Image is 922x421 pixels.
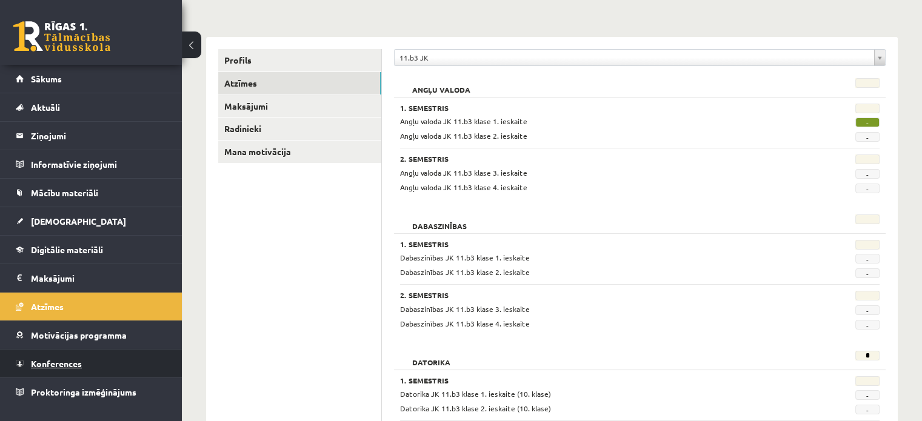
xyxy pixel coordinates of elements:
[16,150,167,178] a: Informatīvie ziņojumi
[218,95,381,118] a: Maksājumi
[399,50,869,65] span: 11.b3 JK
[16,65,167,93] a: Sākums
[400,376,797,385] h3: 1. Semestris
[16,350,167,377] a: Konferences
[31,358,82,369] span: Konferences
[31,150,167,178] legend: Informatīvie ziņojumi
[400,253,530,262] span: Dabaszinības JK 11.b3 klase 1. ieskaite
[31,330,127,340] span: Motivācijas programma
[400,104,797,112] h3: 1. Semestris
[855,405,880,414] span: -
[218,141,381,163] a: Mana motivācija
[400,131,527,141] span: Angļu valoda JK 11.b3 klase 2. ieskaite
[400,154,797,163] h3: 2. Semestris
[400,403,551,413] span: Datorika JK 11.b3 klase 2. ieskaite (10. klase)
[16,93,167,121] a: Aktuāli
[31,187,98,198] span: Mācību materiāli
[16,378,167,406] a: Proktoringa izmēģinājums
[31,264,167,292] legend: Maksājumi
[16,236,167,264] a: Digitālie materiāli
[400,168,527,177] span: Angļu valoda JK 11.b3 klase 3. ieskaite
[400,116,527,126] span: Angļu valoda JK 11.b3 klase 1. ieskaite
[31,102,60,113] span: Aktuāli
[855,390,880,400] span: -
[31,386,136,397] span: Proktoringa izmēģinājums
[855,169,880,179] span: -
[16,264,167,292] a: Maksājumi
[400,389,551,399] span: Datorika JK 11.b3 klase 1. ieskaite (10. klase)
[31,73,62,84] span: Sākums
[31,244,103,255] span: Digitālie materiāli
[16,321,167,349] a: Motivācijas programma
[855,254,880,264] span: -
[31,301,64,312] span: Atzīmes
[13,21,110,51] a: Rīgas 1. Tālmācības vidusskola
[400,78,483,90] h2: Angļu valoda
[855,132,880,142] span: -
[400,240,797,248] h3: 1. Semestris
[16,207,167,235] a: [DEMOGRAPHIC_DATA]
[400,291,797,299] h3: 2. Semestris
[855,305,880,315] span: -
[855,184,880,193] span: -
[31,122,167,150] legend: Ziņojumi
[855,320,880,330] span: -
[395,50,885,65] a: 11.b3 JK
[855,268,880,278] span: -
[31,216,126,227] span: [DEMOGRAPHIC_DATA]
[16,293,167,320] a: Atzīmes
[400,304,530,314] span: Dabaszinības JK 11.b3 klase 3. ieskaite
[400,319,530,328] span: Dabaszinības JK 11.b3 klase 4. ieskaite
[400,267,530,277] span: Dabaszinības JK 11.b3 klase 2. ieskaite
[218,118,381,140] a: Radinieki
[400,214,479,227] h2: Dabaszinības
[400,182,527,192] span: Angļu valoda JK 11.b3 klase 4. ieskaite
[218,72,381,94] a: Atzīmes
[400,351,463,363] h2: Datorika
[218,49,381,71] a: Profils
[16,122,167,150] a: Ziņojumi
[16,179,167,207] a: Mācību materiāli
[855,118,880,127] span: -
